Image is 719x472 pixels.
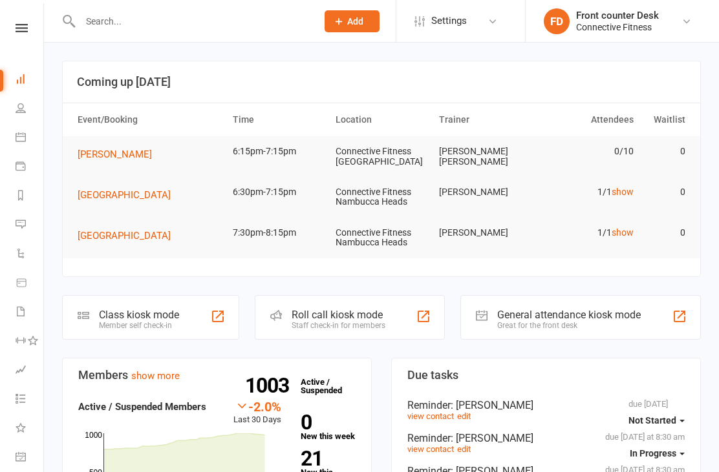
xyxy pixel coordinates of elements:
strong: Active / Suspended Members [78,401,206,413]
strong: 0 [301,413,350,432]
td: Connective Fitness [GEOGRAPHIC_DATA] [330,136,433,177]
a: edit [457,411,471,421]
button: [GEOGRAPHIC_DATA] [78,187,180,203]
a: Dashboard [16,66,45,95]
td: 0 [639,177,691,207]
a: Reports [16,182,45,211]
button: In Progress [630,442,685,465]
a: show [612,227,634,238]
span: [PERSON_NAME] [78,149,152,160]
h3: Members [78,369,356,382]
span: Settings [431,6,467,36]
th: Waitlist [639,103,691,136]
div: Staff check-in for members [292,321,385,330]
span: : [PERSON_NAME] [451,432,533,444]
td: 6:15pm-7:15pm [227,136,330,167]
td: Connective Fitness Nambucca Heads [330,218,433,258]
td: 1/1 [536,218,639,248]
th: Event/Booking [72,103,227,136]
div: FD [544,8,570,34]
div: Class kiosk mode [99,309,179,321]
a: Calendar [16,124,45,153]
div: Reminder [407,432,685,444]
div: General attendance kiosk mode [497,309,641,321]
button: [GEOGRAPHIC_DATA] [78,228,180,243]
a: Product Sales [16,269,45,298]
a: edit [457,444,471,454]
td: 1/1 [536,177,639,207]
a: 0New this week [301,413,356,440]
td: 0 [639,136,691,167]
td: [PERSON_NAME] [433,218,537,248]
a: view contact [407,411,454,421]
td: Connective Fitness Nambucca Heads [330,177,433,218]
a: Payments [16,153,45,182]
a: show [612,187,634,197]
a: What's New [16,415,45,444]
div: Connective Fitness [576,21,659,33]
div: Last 30 Days [233,399,281,427]
h3: Due tasks [407,369,685,382]
span: Not Started [628,415,676,426]
span: [GEOGRAPHIC_DATA] [78,230,171,241]
button: Add [325,10,380,32]
span: : [PERSON_NAME] [451,399,533,411]
th: Attendees [536,103,639,136]
div: Roll call kiosk mode [292,309,385,321]
a: 1003Active / Suspended [294,368,351,404]
strong: 21 [301,449,350,468]
td: 0 [639,218,691,248]
div: Member self check-in [99,321,179,330]
div: Great for the front desk [497,321,641,330]
div: -2.0% [233,399,281,413]
a: People [16,95,45,124]
input: Search... [76,12,308,30]
td: 0/10 [536,136,639,167]
span: Add [347,16,363,26]
a: Assessments [16,356,45,385]
th: Location [330,103,433,136]
td: [PERSON_NAME] [433,177,537,207]
span: [GEOGRAPHIC_DATA] [78,189,171,201]
a: view contact [407,444,454,454]
div: Reminder [407,399,685,411]
th: Trainer [433,103,537,136]
a: show more [131,370,180,382]
button: [PERSON_NAME] [78,147,161,162]
button: Not Started [628,409,685,432]
div: Front counter Desk [576,10,659,21]
strong: 1003 [245,376,294,395]
td: [PERSON_NAME] [PERSON_NAME] [433,136,537,177]
h3: Coming up [DATE] [77,76,686,88]
td: 6:30pm-7:15pm [227,177,330,207]
th: Time [227,103,330,136]
span: In Progress [630,448,676,458]
td: 7:30pm-8:15pm [227,218,330,248]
